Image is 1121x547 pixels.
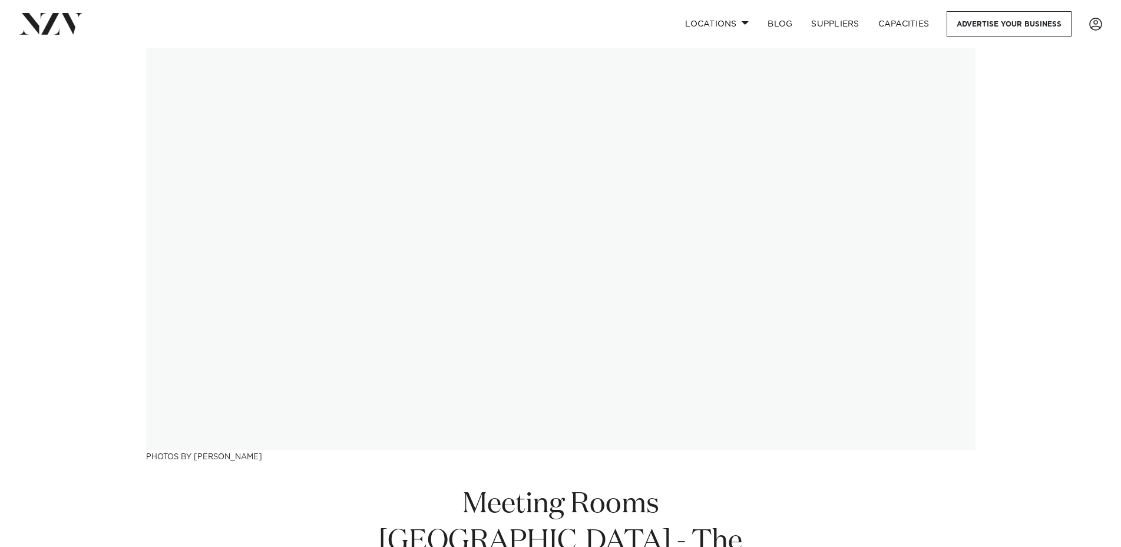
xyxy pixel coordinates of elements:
[802,11,868,37] a: SUPPLIERS
[146,450,975,462] h3: Photos by [PERSON_NAME]
[947,11,1072,37] a: Advertise your business
[869,11,939,37] a: Capacities
[19,13,83,34] img: nzv-logo.png
[758,11,802,37] a: BLOG
[676,11,758,37] a: Locations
